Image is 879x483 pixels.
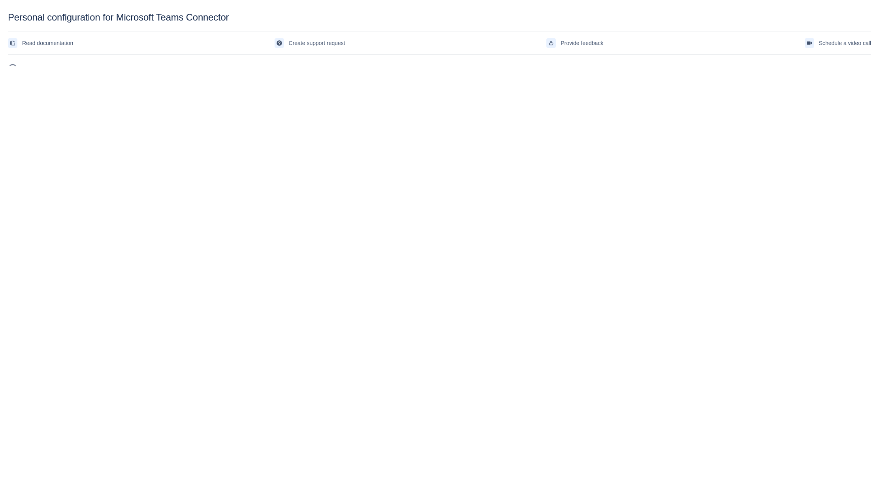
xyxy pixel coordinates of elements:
[8,37,73,49] a: Read documentation
[8,12,871,23] div: Personal configuration for Microsoft Teams Connector
[806,40,813,46] span: videoCall
[289,37,345,49] span: Create support request
[22,37,73,49] span: Read documentation
[561,37,603,49] span: Provide feedback
[546,37,603,49] a: Provide feedback
[805,37,871,49] a: Schedule a video call
[9,40,16,46] span: documentation
[548,40,554,46] span: feedback
[276,40,282,46] span: support
[275,37,345,49] a: Create support request
[819,37,871,49] span: Schedule a video call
